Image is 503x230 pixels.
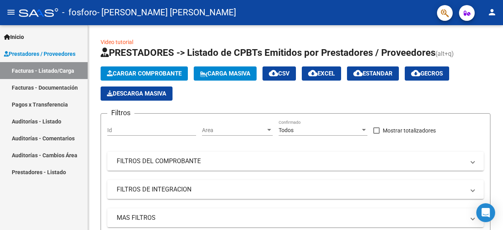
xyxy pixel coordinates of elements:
mat-icon: menu [6,7,16,17]
mat-icon: cloud_download [411,68,420,78]
h3: Filtros [107,107,134,118]
span: EXCEL [308,70,335,77]
mat-icon: cloud_download [308,68,318,78]
a: Video tutorial [101,39,133,45]
button: Carga Masiva [194,66,257,81]
mat-icon: person [487,7,497,17]
mat-icon: cloud_download [269,68,278,78]
button: CSV [263,66,296,81]
mat-expansion-panel-header: FILTROS DE INTEGRACION [107,180,484,199]
div: Open Intercom Messenger [476,203,495,222]
mat-panel-title: FILTROS DEL COMPROBANTE [117,157,465,166]
button: Cargar Comprobante [101,66,188,81]
span: - fosforo [62,4,97,21]
button: Descarga Masiva [101,86,173,101]
button: EXCEL [302,66,341,81]
mat-panel-title: FILTROS DE INTEGRACION [117,185,465,194]
span: (alt+q) [435,50,454,57]
button: Gecros [405,66,449,81]
span: Prestadores / Proveedores [4,50,75,58]
span: Todos [279,127,294,133]
span: Mostrar totalizadores [383,126,436,135]
span: Gecros [411,70,443,77]
span: Area [202,127,266,134]
span: - [PERSON_NAME] [PERSON_NAME] [97,4,236,21]
mat-icon: cloud_download [353,68,363,78]
span: Inicio [4,33,24,41]
mat-expansion-panel-header: MAS FILTROS [107,208,484,227]
span: Cargar Comprobante [107,70,182,77]
mat-expansion-panel-header: FILTROS DEL COMPROBANTE [107,152,484,171]
button: Estandar [347,66,399,81]
span: CSV [269,70,290,77]
mat-panel-title: MAS FILTROS [117,213,465,222]
span: Carga Masiva [200,70,250,77]
span: Estandar [353,70,393,77]
app-download-masive: Descarga masiva de comprobantes (adjuntos) [101,86,173,101]
span: PRESTADORES -> Listado de CPBTs Emitidos por Prestadores / Proveedores [101,47,435,58]
span: Descarga Masiva [107,90,166,97]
